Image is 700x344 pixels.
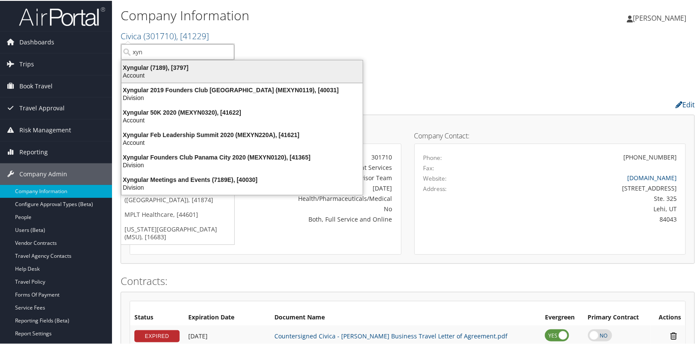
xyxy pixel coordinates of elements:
span: Risk Management [19,119,71,140]
div: Health/Pharmaceuticals/Medical [227,193,392,202]
label: Website: [423,173,447,182]
span: Reporting [19,141,48,162]
span: Trips [19,53,34,74]
div: 84043 [490,214,677,223]
div: EXPIRED [134,329,180,341]
span: [DATE] [188,331,208,339]
div: Division [116,93,368,101]
th: Document Name [270,309,541,325]
span: [PERSON_NAME] [633,13,686,22]
div: Both, Full Service and Online [227,214,392,223]
div: Division [116,183,368,191]
a: [US_STATE][GEOGRAPHIC_DATA] (MSU), [16683] [121,221,234,244]
div: Add/Edit Date [188,331,266,339]
a: Edit [675,99,695,109]
th: Status [130,309,184,325]
a: [DOMAIN_NAME] [627,173,677,181]
div: Xyngular 2019 Founders Club [GEOGRAPHIC_DATA] (MEXYN0119), [40031] [116,85,368,93]
div: [PHONE_NUMBER] [623,152,677,161]
h4: Company Contact: [414,131,686,138]
div: Account [116,138,368,146]
th: Evergreen [541,309,584,325]
input: Search Accounts [121,43,234,59]
img: airportal-logo.png [19,6,105,26]
div: Ste. 325 [490,193,677,202]
a: State of [US_STATE] ([GEOGRAPHIC_DATA]), [41874] [121,184,234,206]
span: Book Travel [19,75,53,96]
a: Countersigned Civica - [PERSON_NAME] Business Travel Letter of Agreement.pdf [274,331,507,339]
div: Division [116,160,368,168]
span: , [ 41229 ] [176,29,209,41]
div: Xyngular (7189), [3797] [116,63,368,71]
div: Account [116,116,368,123]
h1: Company Information [121,6,504,24]
span: ( 301710 ) [143,29,176,41]
div: Xyngular Meetings and Events (7189E), [40030] [116,175,368,183]
div: Lehi, UT [490,203,677,213]
div: Xyngular Feb Leadership Summit 2020 (MEXYN220A), [41621] [116,130,368,138]
a: [PERSON_NAME] [627,4,695,30]
label: Address: [423,184,447,192]
th: Primary Contract [584,309,651,325]
a: MPLT Healthcare, [44601] [121,206,234,221]
label: Fax: [423,163,435,172]
div: No [227,203,392,213]
span: Dashboards [19,31,54,52]
th: Expiration Date [184,309,270,325]
div: [STREET_ADDRESS] [490,183,677,192]
span: Company Admin [19,163,67,184]
span: Travel Approval [19,97,65,118]
i: Remove Contract [666,331,681,340]
label: Phone: [423,153,442,161]
th: Actions [650,309,685,325]
div: Xyngular 50K 2020 (MEXYN0320), [41622] [116,108,368,116]
h2: Contracts: [121,273,695,288]
div: Account [116,71,368,78]
a: Civica [121,29,209,41]
div: Xyngular Founders Club Panama City 2020 (MEXYN0120), [41365] [116,153,368,160]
